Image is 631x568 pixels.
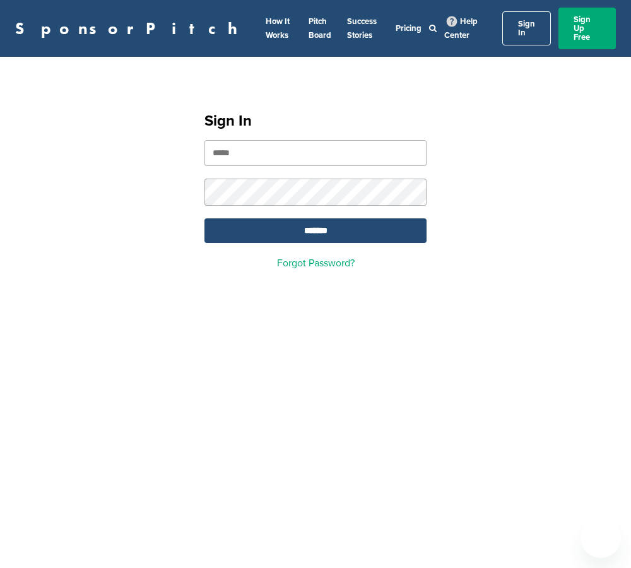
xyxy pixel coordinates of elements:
a: Sign Up Free [558,8,616,49]
a: Pitch Board [309,16,331,40]
a: Sign In [502,11,551,45]
a: How It Works [266,16,290,40]
a: Pricing [396,23,422,33]
a: Forgot Password? [277,257,355,269]
iframe: Button to launch messaging window [581,518,621,558]
a: Success Stories [347,16,377,40]
a: Help Center [444,14,478,43]
a: SponsorPitch [15,20,245,37]
h1: Sign In [204,110,427,133]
